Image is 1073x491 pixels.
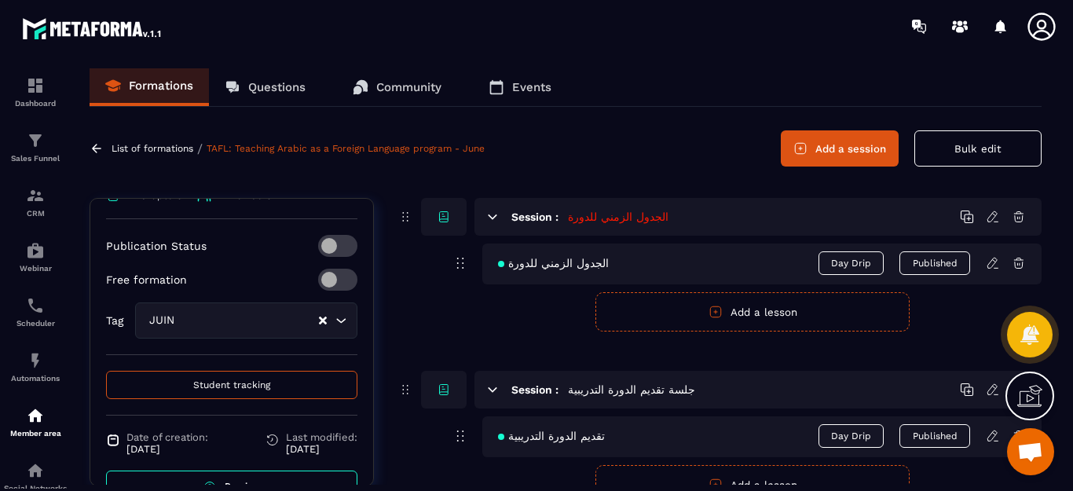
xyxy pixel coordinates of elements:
[112,143,193,154] a: List of formations
[4,264,67,273] p: Webinar
[818,424,884,448] span: Day Drip
[899,251,970,275] button: Published
[248,80,306,94] p: Questions
[207,143,485,154] a: TAFL: Teaching Arabic as a Foreign Language program - June
[4,229,67,284] a: automationsautomationsWebinar
[4,154,67,163] p: Sales Funnel
[337,68,457,106] a: Community
[4,64,67,119] a: formationformationDashboard
[26,241,45,260] img: automations
[595,292,910,332] button: Add a lesson
[286,431,357,443] span: Last modified:
[286,443,357,455] p: [DATE]
[197,141,203,156] span: /
[511,211,558,223] h6: Session :
[145,312,178,329] span: JUIN
[26,406,45,425] img: automations
[135,302,357,339] div: Search for option
[498,430,605,442] span: تقديم الدورة التدريبية
[4,394,67,449] a: automationsautomationsMember area
[4,209,67,218] p: CRM
[498,257,609,269] span: الجدول الزمني للدورة
[4,374,67,383] p: Automations
[26,186,45,205] img: formation
[781,130,899,167] button: Add a session
[4,429,67,438] p: Member area
[126,431,208,443] span: Date of creation:
[4,319,67,328] p: Scheduler
[106,371,357,399] button: Student tracking
[178,312,317,329] input: Search for option
[106,314,123,327] p: Tag
[473,68,567,106] a: Events
[1007,428,1054,475] a: Ouvrir le chat
[914,130,1042,167] button: Bulk edit
[26,351,45,370] img: automations
[511,383,558,396] h6: Session :
[899,424,970,448] button: Published
[4,119,67,174] a: formationformationSales Funnel
[26,461,45,480] img: social-network
[26,131,45,150] img: formation
[4,339,67,394] a: automationsautomationsAutomations
[126,443,208,455] p: [DATE]
[4,174,67,229] a: formationformationCRM
[319,315,327,327] button: Clear Selected
[106,273,187,286] p: Free formation
[193,379,270,390] span: Student tracking
[818,251,884,275] span: Day Drip
[129,79,193,93] p: Formations
[106,240,207,252] p: Publication Status
[209,68,321,106] a: Questions
[26,76,45,95] img: formation
[4,99,67,108] p: Dashboard
[4,284,67,339] a: schedulerschedulerScheduler
[90,68,209,106] a: Formations
[22,14,163,42] img: logo
[568,209,668,225] h5: الجدول الزمني للدورة
[376,80,441,94] p: Community
[512,80,551,94] p: Events
[26,296,45,315] img: scheduler
[568,382,695,398] h5: جلسة تقديم الدورة التدريبية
